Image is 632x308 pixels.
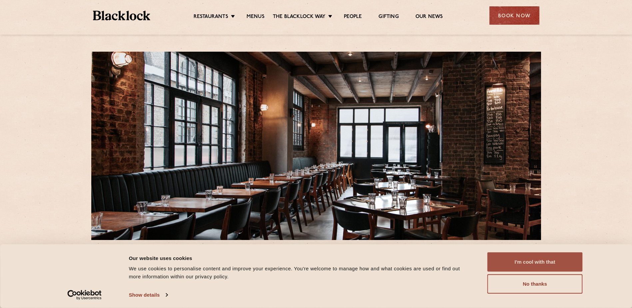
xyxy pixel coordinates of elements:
[129,290,168,300] a: Show details
[273,14,325,21] a: The Blacklock Way
[487,252,583,272] button: I'm cool with that
[378,14,398,21] a: Gifting
[487,274,583,294] button: No thanks
[93,11,151,20] img: BL_Textured_Logo-footer-cropped.svg
[489,6,539,25] div: Book Now
[55,290,114,300] a: Usercentrics Cookiebot - opens in a new window
[129,254,472,262] div: Our website uses cookies
[344,14,362,21] a: People
[247,14,265,21] a: Menus
[194,14,228,21] a: Restaurants
[129,265,472,281] div: We use cookies to personalise content and improve your experience. You're welcome to manage how a...
[415,14,443,21] a: Our News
